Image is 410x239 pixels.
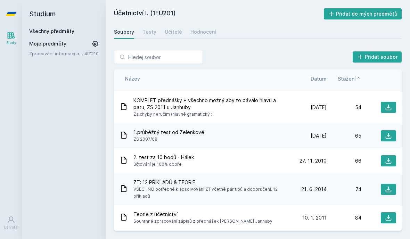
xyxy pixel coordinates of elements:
h2: Účetnictví I. (1FU201) [114,8,324,19]
span: [DATE] [311,132,327,139]
div: 84 [327,214,361,221]
div: Hodnocení [190,28,216,35]
a: Zpracování informací a znalostí [29,50,84,57]
button: Přidat soubor [353,51,402,63]
span: KOMPLET přednášky + všechno možný aby to dávalo hlavu a patu, ZS 2011 u Janhuby [133,97,289,111]
span: 2. test za 10 bodů - Hálek [133,154,194,161]
span: Souhrnné zpracování zápisů z přednášek [PERSON_NAME] Janhuby [133,218,272,225]
div: 54 [327,104,361,111]
div: Učitelé [165,28,182,35]
div: Uživatel [4,225,18,230]
span: VŠECHNO potřebné k absolvování ZT včetně pár tipů a doporučení. 12 příkladů [133,186,289,200]
span: Moje předměty [29,40,66,47]
div: 66 [327,157,361,164]
button: Datum [311,75,327,82]
span: ZS 2007/08 [133,136,204,143]
span: Teorie z účetnictví [133,211,272,218]
a: Uživatel [1,212,21,233]
button: Přidat do mých předmětů [324,8,402,19]
a: Study [1,28,21,49]
a: Soubory [114,25,134,39]
a: Hodnocení [190,25,216,39]
div: Testy [142,28,156,35]
a: 4IZ210 [84,51,99,56]
span: Za chyby neručim (hlavně gramatický : [133,111,289,118]
a: Učitelé [165,25,182,39]
a: Všechny předměty [29,28,74,34]
span: [DATE] [311,104,327,111]
a: Testy [142,25,156,39]
input: Hledej soubor [114,50,203,64]
span: 10. 1. 2011 [302,214,327,221]
span: 1.průběžný test od Zelenkové [133,129,204,136]
span: 27. 11. 2010 [300,157,327,164]
span: účtování je 100% dobře [133,161,194,168]
div: 65 [327,132,361,139]
div: Soubory [114,28,134,35]
div: Study [6,40,16,46]
span: 21. 6. 2014 [301,186,327,193]
button: Stažení [338,75,361,82]
button: Název [125,75,140,82]
div: 74 [327,186,361,193]
span: ZT: 12 PŘÍKLADŮ & TEORIE [133,179,289,186]
span: Stažení [338,75,356,82]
